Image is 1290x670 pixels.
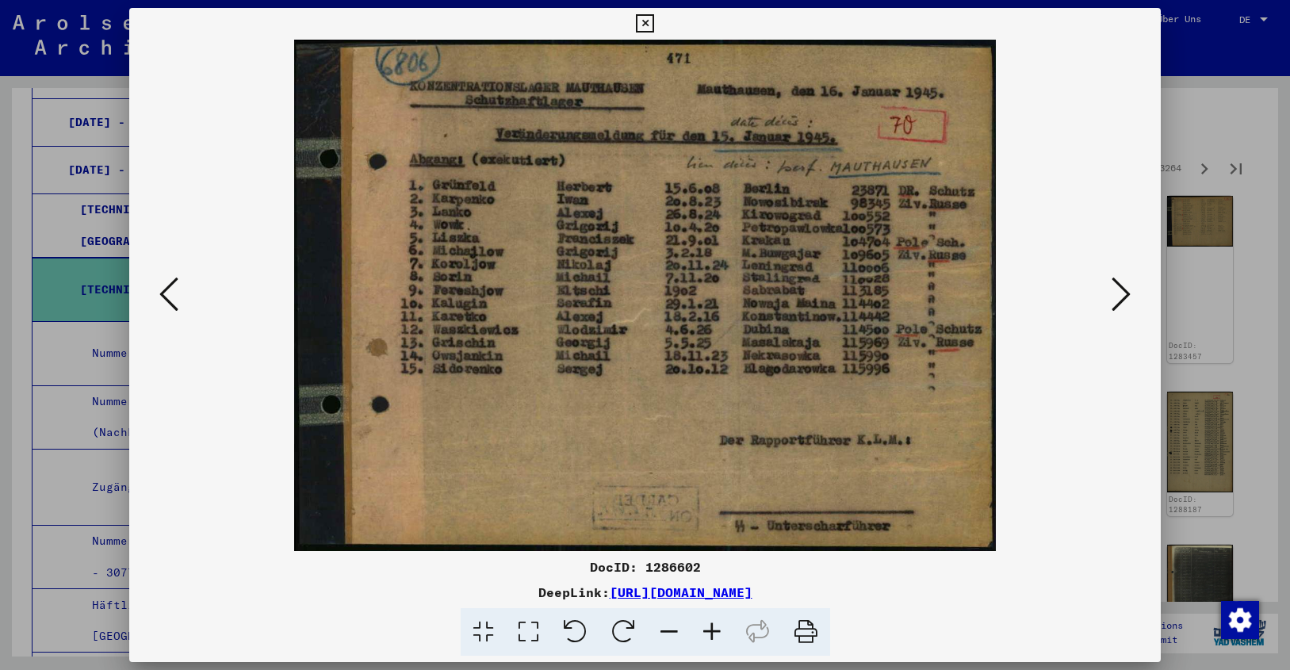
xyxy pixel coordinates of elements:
[1220,600,1258,638] div: Zustimmung ändern
[294,40,995,551] img: 001.jpg
[129,557,1162,576] div: DocID: 1286602
[610,584,752,600] a: [URL][DOMAIN_NAME]
[129,583,1162,602] div: DeepLink:
[1221,601,1259,639] img: Zustimmung ändern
